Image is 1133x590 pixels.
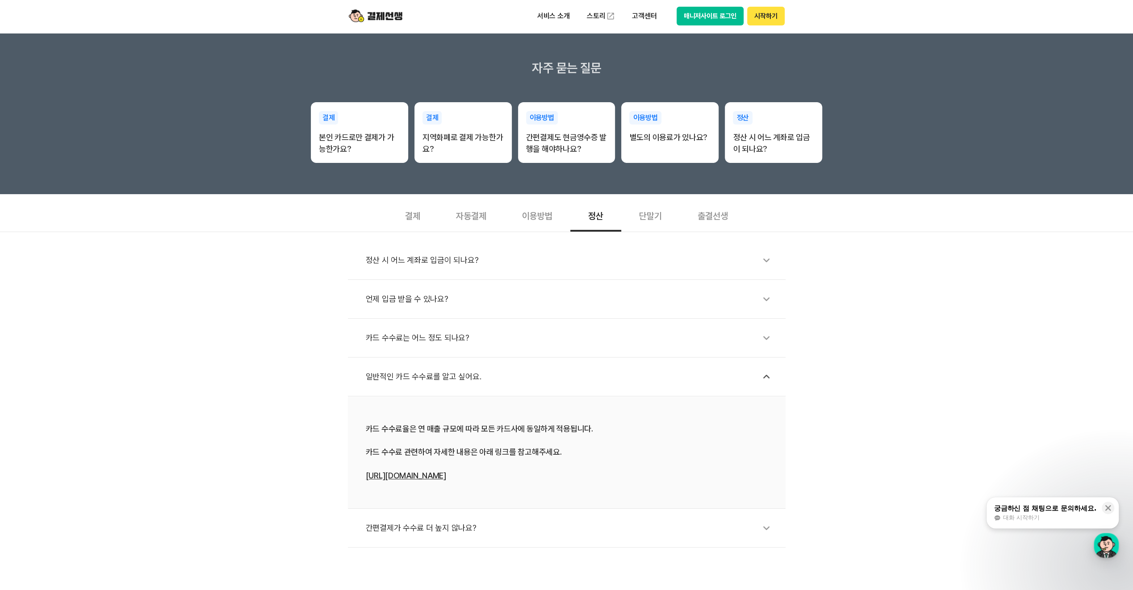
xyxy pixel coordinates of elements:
p: 결제 [319,111,339,125]
div: 출결선생 [680,199,746,232]
a: 대화 [59,283,115,305]
div: 카드 수수료율은 연 매출 규모에 따라 모든 카드사에 동일하게 적용됩니다. 카드 수수료 관련하여 자세한 내용은 아래 링크를 참고해주세요. [366,423,768,482]
span: 홈 [28,296,33,303]
a: [URL][DOMAIN_NAME] [366,471,446,480]
p: 간편결제도 현금영수증 발행을 해야하나요? [526,132,607,155]
button: 시작하기 [747,7,784,25]
img: 외부 도메인 오픈 [606,12,615,21]
div: 이용방법 [504,199,570,232]
p: 정산 [733,111,753,125]
a: 스토리 [581,7,622,25]
p: 이용방법 [629,111,661,125]
div: 카드 수수료는 어느 정도 되나요? [366,328,777,348]
div: 일반적인 카드 수수료를 알고 싶어요. [366,366,777,387]
button: 매니저사이트 로그인 [677,7,744,25]
div: 정산 시 어느 계좌로 입금이 되나요? [366,250,777,270]
p: 정산 시 어느 계좌로 입금이 되나요? [733,132,814,155]
a: 홈 [3,283,59,305]
p: 본인 카드로만 결제가 가능한가요? [319,132,400,155]
div: 정산 [570,199,621,232]
p: 서비스 소개 [531,8,576,24]
div: 결제 [387,199,438,232]
img: logo [349,8,402,25]
div: 자동결제 [438,199,504,232]
span: 설정 [138,296,149,303]
div: 간편결제가 수수료 더 높지 않나요? [366,518,777,538]
p: 결제 [422,111,442,125]
div: 언제 입금 받을 수 있나요? [366,289,777,309]
div: 단말기 [621,199,680,232]
p: 별도의 이용료가 있나요? [629,132,711,143]
p: 고객센터 [626,8,663,24]
p: 지역화폐로 결제 가능한가요? [422,132,504,155]
p: 이용방법 [526,111,558,125]
a: 설정 [115,283,171,305]
span: 대화 [82,297,92,304]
